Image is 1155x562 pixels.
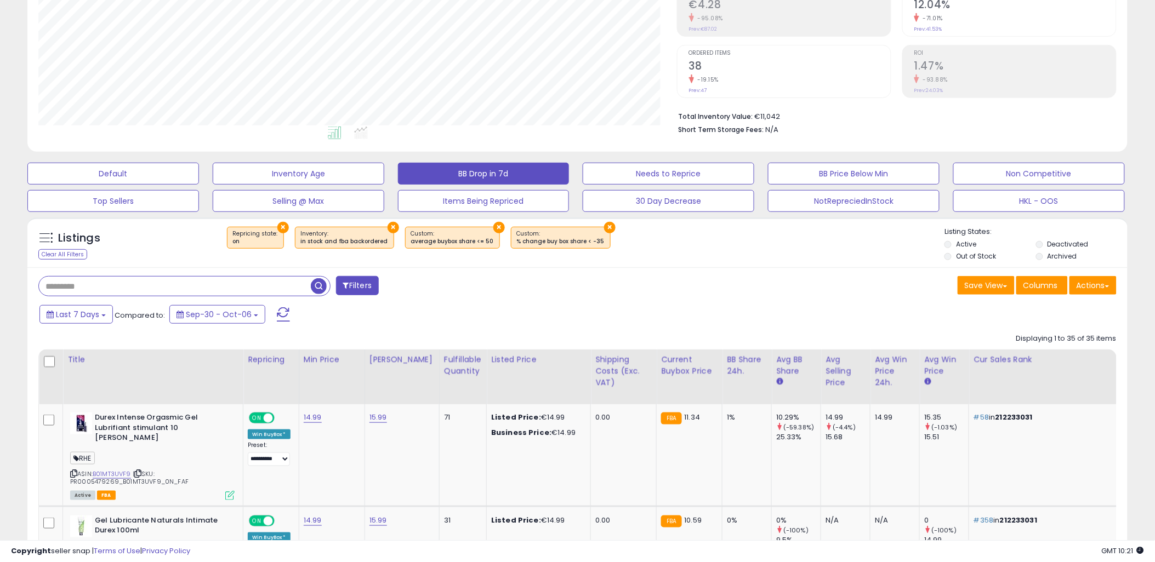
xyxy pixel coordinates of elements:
[11,546,190,557] div: seller snap | |
[826,354,866,388] div: Avg Selling Price
[1016,276,1068,295] button: Columns
[956,251,996,261] label: Out of Stock
[493,222,505,233] button: ×
[1102,546,1144,556] span: 2025-10-14 10:21 GMT
[924,412,969,422] div: 15.35
[875,515,911,525] div: N/A
[491,428,582,438] div: €14.99
[213,163,384,185] button: Inventory Age
[67,354,238,365] div: Title
[945,227,1128,237] p: Listing States:
[974,412,989,422] span: #58
[776,354,816,377] div: Avg BB Share
[727,354,767,377] div: BB Share 24h.
[914,26,942,32] small: Prev: 41.53%
[27,190,199,212] button: Top Sellers
[826,432,870,442] div: 15.68
[727,412,763,422] div: 1%
[273,516,291,525] span: OFF
[685,515,702,525] span: 10.59
[924,432,969,442] div: 15.51
[398,163,570,185] button: BB Drop in 7d
[694,76,719,84] small: -19.15%
[115,310,165,320] span: Compared to:
[336,276,379,295] button: Filters
[56,309,99,320] span: Last 7 Days
[661,354,718,377] div: Current Buybox Price
[186,309,252,320] span: Sep-30 - Oct-06
[776,432,821,442] div: 25.33%
[1000,515,1037,525] span: 212233031
[517,230,605,246] span: Custom:
[595,354,652,388] div: Shipping Costs (Exc. VAT)
[411,230,494,246] span: Custom:
[248,354,294,365] div: Repricing
[233,238,278,245] div: on
[924,377,931,387] small: Avg Win Price.
[689,50,891,56] span: Ordered Items
[931,423,957,432] small: (-1.03%)
[304,515,322,526] a: 14.99
[273,414,291,423] span: OFF
[388,222,399,233] button: ×
[11,546,51,556] strong: Copyright
[304,354,360,365] div: Min Price
[233,230,278,246] span: Repricing state :
[1048,239,1089,249] label: Deactivated
[491,515,541,525] b: Listed Price:
[1069,276,1117,295] button: Actions
[914,87,943,94] small: Prev: 24.03%
[661,515,681,527] small: FBA
[248,441,291,466] div: Preset:
[1048,251,1077,261] label: Archived
[70,491,95,500] span: All listings currently available for purchase on Amazon
[875,354,915,388] div: Avg Win Price 24h.
[995,412,1033,422] span: 212233031
[776,515,821,525] div: 0%
[689,26,718,32] small: Prev: €87.02
[783,526,809,535] small: (-100%)
[924,354,964,377] div: Avg Win Price
[679,112,753,121] b: Total Inventory Value:
[953,163,1125,185] button: Non Competitive
[694,14,724,22] small: -95.08%
[583,163,754,185] button: Needs to Reprice
[826,515,862,525] div: N/A
[169,305,265,324] button: Sep-30 - Oct-06
[679,109,1108,122] li: €11,042
[768,190,940,212] button: NotRepreciedInStock
[826,412,870,422] div: 14.99
[679,125,764,134] b: Short Term Storage Fees:
[766,124,779,135] span: N/A
[595,412,648,422] div: 0.00
[38,249,87,260] div: Clear All Filters
[833,423,856,432] small: (-4.4%)
[727,515,763,525] div: 0%
[444,515,478,525] div: 31
[39,305,113,324] button: Last 7 Days
[70,412,92,434] img: 41pYEW89sQL._SL40_.jpg
[491,354,586,365] div: Listed Price
[783,423,814,432] small: (-59.38%)
[213,190,384,212] button: Selling @ Max
[1023,280,1058,291] span: Columns
[411,238,494,245] div: average buybox share <= 50
[93,469,131,479] a: B01MT3UVF9
[583,190,754,212] button: 30 Day Decrease
[685,412,701,422] span: 11.34
[301,230,388,246] span: Inventory :
[689,87,707,94] small: Prev: 47
[95,515,228,538] b: Gel Lubricante Naturals Intimate Durex 100ml
[491,515,582,525] div: €14.99
[70,469,189,486] span: | SKU: PR0005479269_B01MT3UVF9_0N_FAF
[142,546,190,556] a: Privacy Policy
[97,491,116,500] span: FBA
[875,412,911,422] div: 14.99
[953,190,1125,212] button: HKL - OOS
[369,515,387,526] a: 15.99
[250,516,264,525] span: ON
[924,515,969,525] div: 0
[768,163,940,185] button: BB Price Below Min
[689,60,891,74] h2: 38
[517,238,605,245] div: % change buy box share < -35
